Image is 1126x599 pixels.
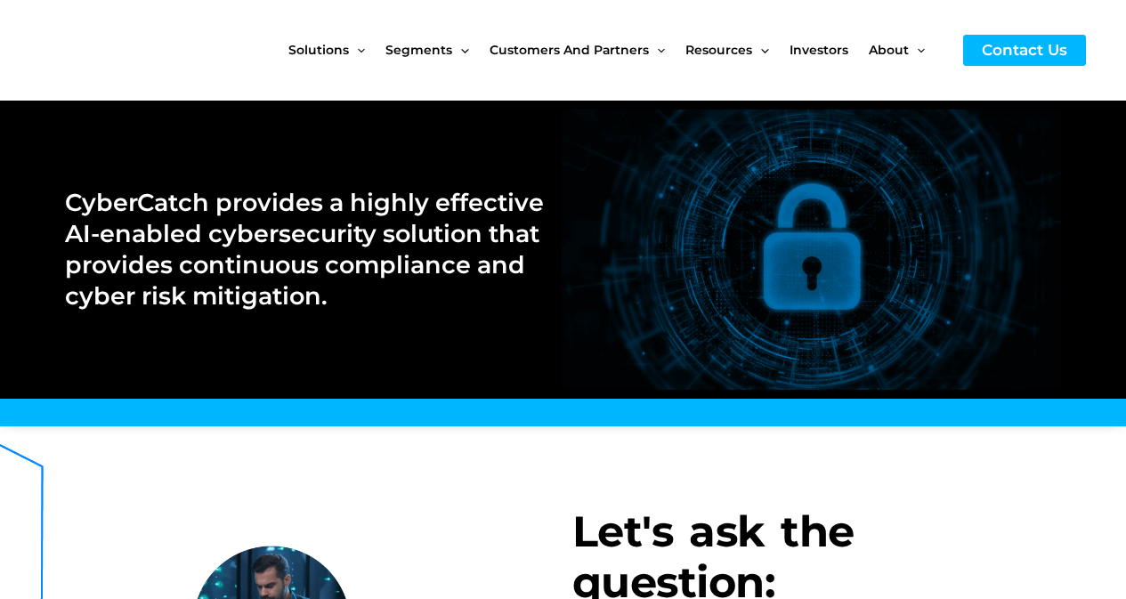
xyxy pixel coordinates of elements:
span: Menu Toggle [649,12,665,87]
a: Investors [790,12,869,87]
span: About [869,12,909,87]
a: Contact Us [963,35,1086,66]
span: Menu Toggle [452,12,468,87]
span: Menu Toggle [909,12,925,87]
nav: Site Navigation: New Main Menu [288,12,945,87]
span: Menu Toggle [349,12,365,87]
span: Customers and Partners [490,12,649,87]
h2: CyberCatch provides a highly effective AI-enabled cybersecurity solution that provides continuous... [65,187,545,312]
span: Investors [790,12,848,87]
span: Menu Toggle [752,12,768,87]
img: CyberCatch [31,13,245,87]
span: Solutions [288,12,349,87]
span: Resources [685,12,752,87]
span: Segments [385,12,452,87]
